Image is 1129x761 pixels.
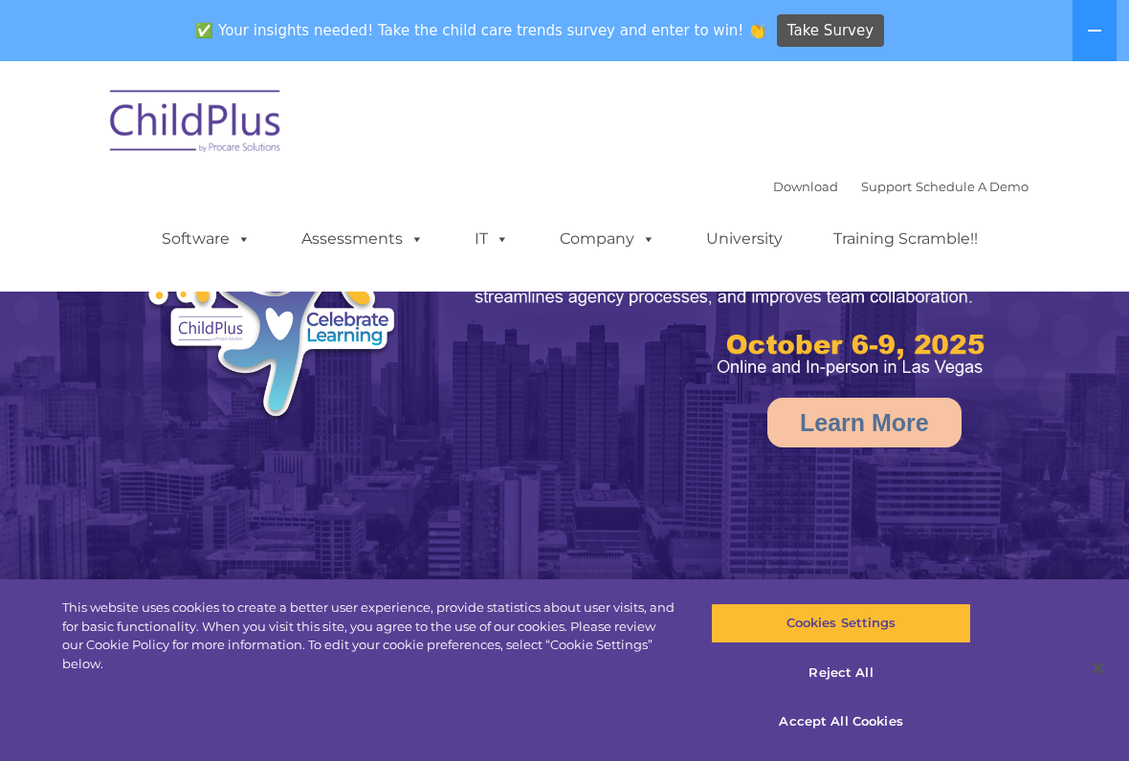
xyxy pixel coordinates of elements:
button: Reject All [711,653,970,693]
a: Download [773,179,838,194]
a: IT [455,220,528,258]
a: Company [541,220,675,258]
button: Accept All Cookies [711,702,970,742]
a: Assessments [282,220,443,258]
a: Training Scramble!! [814,220,997,258]
a: Support [861,179,912,194]
font: | [773,179,1029,194]
button: Close [1077,647,1119,689]
span: ✅ Your insights needed! Take the child care trends survey and enter to win! 👏 [188,12,774,50]
a: Learn More [767,398,962,447]
a: University [687,220,802,258]
button: Cookies Settings [711,603,970,643]
img: ChildPlus by Procare Solutions [100,76,292,172]
a: Schedule A Demo [916,179,1029,194]
span: Take Survey [787,14,874,48]
a: Take Survey [777,14,885,48]
div: This website uses cookies to create a better user experience, provide statistics about user visit... [62,598,677,673]
a: Software [143,220,270,258]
